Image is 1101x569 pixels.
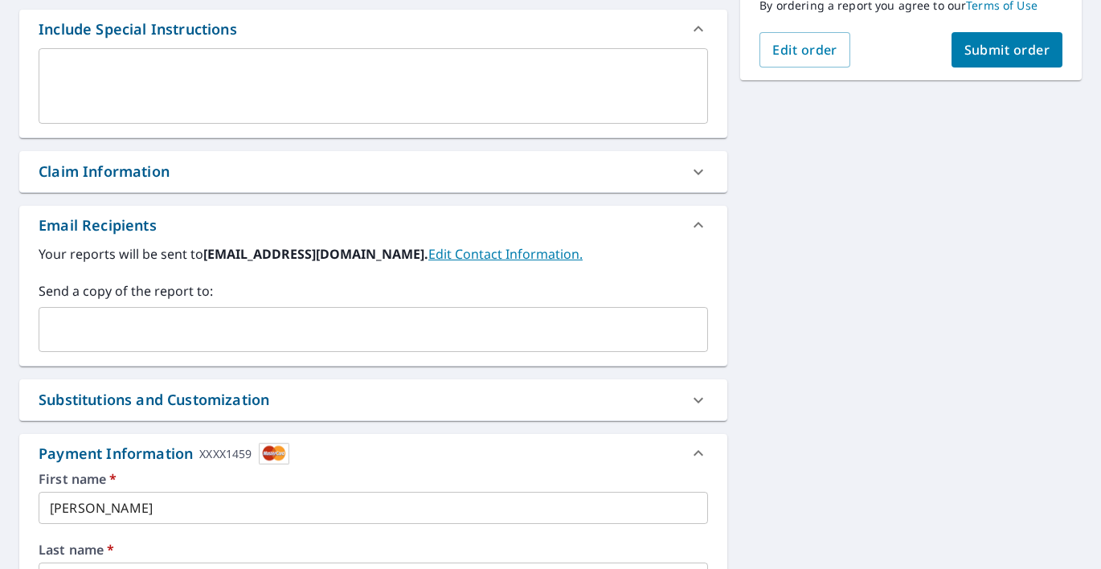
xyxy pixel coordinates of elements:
a: EditContactInfo [428,245,583,263]
div: Email Recipients [39,215,157,236]
div: Email Recipients [19,206,727,244]
button: Submit order [952,32,1063,68]
div: Include Special Instructions [39,18,237,40]
div: Payment Information [39,443,289,465]
span: Edit order [772,41,837,59]
label: Last name [39,543,708,556]
div: Claim Information [39,161,170,182]
b: [EMAIL_ADDRESS][DOMAIN_NAME]. [203,245,428,263]
label: Your reports will be sent to [39,244,708,264]
label: Send a copy of the report to: [39,281,708,301]
span: Submit order [964,41,1050,59]
div: XXXX1459 [199,443,252,465]
label: First name [39,473,708,485]
div: Substitutions and Customization [19,379,727,420]
div: Payment InformationXXXX1459cardImage [19,434,727,473]
div: Substitutions and Customization [39,389,269,411]
img: cardImage [259,443,289,465]
button: Edit order [759,32,850,68]
div: Include Special Instructions [19,10,727,48]
div: Claim Information [19,151,727,192]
